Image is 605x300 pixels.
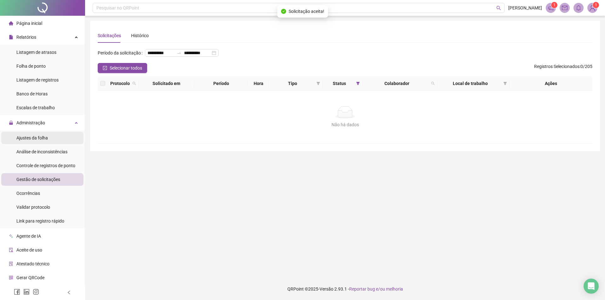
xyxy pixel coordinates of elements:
[131,79,137,88] span: search
[16,50,56,55] span: Listagem de atrasos
[16,234,41,239] span: Agente de IA
[176,50,181,55] span: swap-right
[588,3,597,13] img: 94452
[9,35,13,39] span: file
[562,5,568,11] span: mail
[576,5,581,11] span: bell
[548,5,554,11] span: notification
[176,50,181,55] span: to
[16,261,49,266] span: Atestado técnico
[316,82,320,85] span: filter
[281,9,286,14] span: check-circle
[16,135,48,140] span: Ajustes da folha
[105,121,585,128] div: Não há dados
[16,91,48,96] span: Banco de Horas
[9,21,13,25] span: home
[33,289,39,295] span: instagram
[595,3,597,7] span: 1
[534,63,592,73] span: : 0 / 205
[271,80,314,87] span: Tipo
[16,120,45,125] span: Administração
[16,77,59,82] span: Listagem de registros
[349,286,403,292] span: Reportar bug e/ou melhoria
[16,64,46,69] span: Folha de ponto
[9,121,13,125] span: lock
[431,82,435,85] span: search
[98,63,147,73] button: Selecionar todos
[132,82,136,85] span: search
[248,76,269,91] th: Hora
[440,80,500,87] span: Local de trabalho
[16,191,40,196] span: Ocorrências
[289,8,324,15] span: Solicitação aceita!
[110,65,142,71] span: Selecionar todos
[593,2,599,8] sup: Atualize o seu contato no menu Meus Dados
[16,275,44,280] span: Gerar QRCode
[194,76,248,91] th: Período
[551,2,557,8] sup: 1
[139,76,194,91] th: Solicitado em
[23,289,30,295] span: linkedin
[16,247,42,252] span: Aceite de uso
[502,79,508,88] span: filter
[365,80,429,87] span: Colaborador
[16,205,50,210] span: Validar protocolo
[496,6,501,10] span: search
[16,149,67,154] span: Análise de inconsistências
[110,80,130,87] span: Protocolo
[355,79,361,88] span: filter
[534,64,579,69] span: Registros Selecionados
[16,105,55,110] span: Escalas de trabalho
[98,32,121,39] div: Solicitações
[9,262,13,266] span: solution
[320,286,333,292] span: Versão
[584,279,599,294] div: Open Intercom Messenger
[16,35,36,40] span: Relatórios
[16,177,60,182] span: Gestão de solicitações
[553,3,556,7] span: 1
[508,4,542,11] span: [PERSON_NAME]
[131,32,149,39] div: Histórico
[85,278,605,300] footer: QRPoint © 2025 - 2.93.1 -
[14,289,20,295] span: facebook
[512,80,590,87] div: Ações
[315,79,321,88] span: filter
[325,80,354,87] span: Status
[430,79,436,88] span: search
[16,21,42,26] span: Página inicial
[356,82,360,85] span: filter
[16,218,64,224] span: Link para registro rápido
[9,275,13,280] span: qrcode
[103,66,107,70] span: check-square
[98,48,145,58] label: Período da solicitação
[9,248,13,252] span: audit
[67,290,71,295] span: left
[503,82,507,85] span: filter
[16,163,75,168] span: Controle de registros de ponto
